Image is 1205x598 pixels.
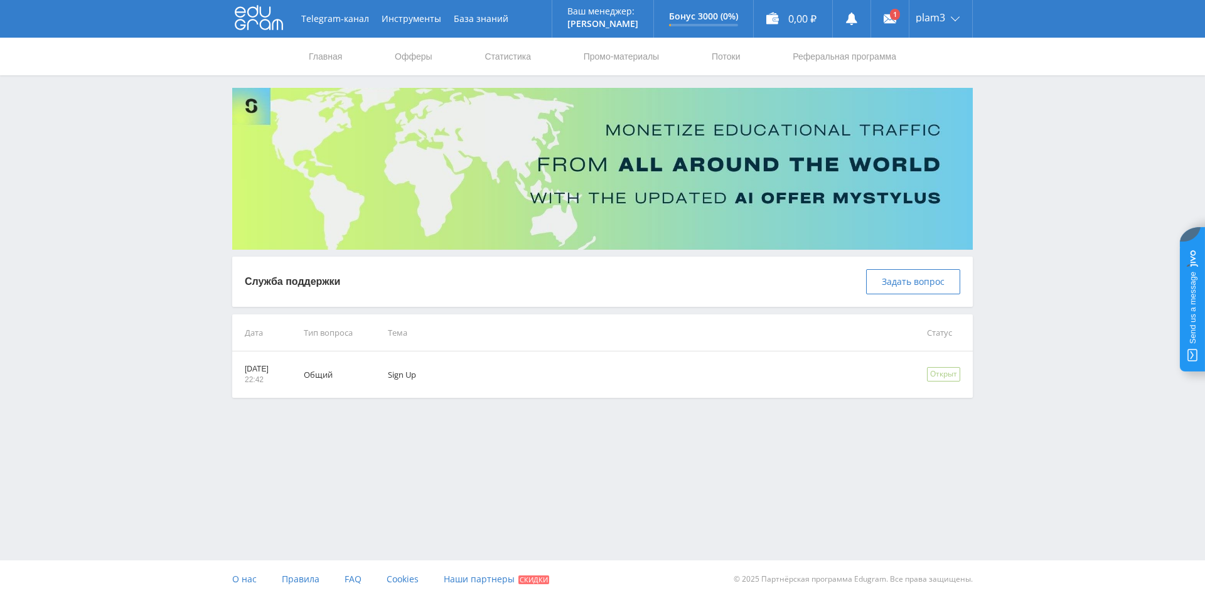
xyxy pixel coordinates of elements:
a: Правила [282,560,319,598]
div: Открыт [927,367,960,382]
td: Тип вопроса [286,314,370,351]
span: FAQ [345,573,361,585]
p: Бонус 3000 (0%) [669,11,738,21]
span: Задать вопрос [882,277,945,287]
p: Ваш менеджер: [567,6,638,16]
a: Промо-материалы [582,38,660,75]
p: [DATE] [245,364,269,375]
a: Cookies [387,560,419,598]
p: [PERSON_NAME] [567,19,638,29]
span: О нас [232,573,257,585]
a: FAQ [345,560,361,598]
td: Тема [370,314,909,351]
a: Реферальная программа [791,38,897,75]
span: Наши партнеры [444,573,515,585]
span: Правила [282,573,319,585]
td: Общий [286,351,370,398]
div: © 2025 Партнёрская программа Edugram. Все права защищены. [609,560,973,598]
a: Статистика [483,38,532,75]
p: 22:42 [245,375,269,385]
img: Banner [232,88,973,250]
td: Sign Up [370,351,909,398]
span: Скидки [518,575,549,584]
a: Потоки [710,38,742,75]
a: Главная [308,38,343,75]
button: Задать вопрос [866,269,960,294]
td: Статус [909,314,973,351]
td: Дата [232,314,286,351]
a: О нас [232,560,257,598]
span: plam3 [916,13,945,23]
p: Служба поддержки [245,275,340,289]
a: Наши партнеры Скидки [444,560,549,598]
span: Cookies [387,573,419,585]
a: Офферы [394,38,434,75]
